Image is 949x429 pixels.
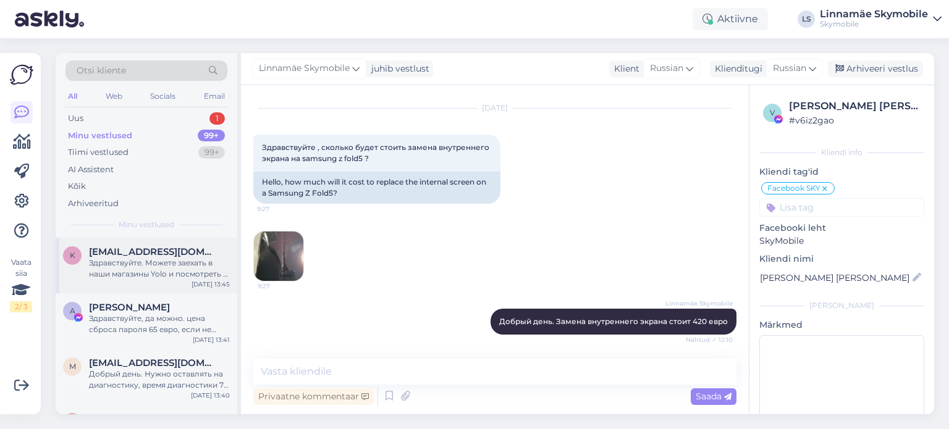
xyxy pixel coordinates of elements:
span: Russian [650,62,683,75]
div: Skymobile [820,19,928,29]
div: [DATE] 13:45 [192,280,230,289]
div: Linnamäe Skymobile [820,9,928,19]
span: 9:27 [258,281,304,291]
div: # v6iz2gao [789,114,921,127]
div: Aktiivne [693,8,768,30]
span: v [770,108,775,117]
div: [DATE] 13:41 [193,335,230,344]
div: Klienditugi [710,62,762,75]
div: Uus [68,112,83,125]
div: [PERSON_NAME] [PERSON_NAME] [789,99,921,114]
div: Socials [148,88,178,104]
div: Web [103,88,125,104]
span: A [70,306,75,315]
div: Здравствуйте. Можете заехать в наши магазины Yolo и посмотреть в [GEOGRAPHIC_DATA] или [GEOGRAPHI... [89,257,230,280]
a: Linnamäe SkymobileSkymobile [820,9,942,29]
span: Linnamäe Skymobile [259,62,350,75]
div: Добрый день. Нужно оставлять на диагностику, время диагностики 7 рабочих дней. [89,369,230,391]
div: Privaatne kommentaar [253,388,374,405]
span: Otsi kliente [77,64,126,77]
div: Email [201,88,227,104]
p: Kliendi tag'id [759,165,924,178]
span: kadikatz@hotmail.com [89,246,217,257]
div: Kõik [68,180,86,193]
span: Добрый день. Замена внутреннего экрана стоит 420 евро [499,317,728,326]
div: Minu vestlused [68,130,132,142]
div: Klient [609,62,639,75]
div: Hello, how much will it cost to replace the internal screen on a Samsung Z Fold5? [253,172,500,204]
span: k [70,251,75,260]
div: [DATE] [253,102,736,114]
span: mimmupauka@gmail.com [89,357,217,369]
div: Tiimi vestlused [68,146,129,159]
div: juhib vestlust [366,62,429,75]
span: Anne Uude [89,302,170,313]
div: AI Assistent [68,164,114,176]
div: 99+ [198,146,225,159]
div: Arhiveeritud [68,198,119,210]
img: Attachment [254,231,303,281]
div: 2 / 3 [10,301,32,312]
p: SkyMobile [759,235,924,248]
div: Kliendi info [759,147,924,158]
div: Arhiveeri vestlus [828,60,923,77]
p: Facebooki leht [759,222,924,235]
div: [DATE] 13:40 [191,391,230,400]
span: Linnamäe Skymobile [665,299,733,308]
span: Nähtud ✓ 12:10 [686,335,733,344]
div: 99+ [198,130,225,142]
span: Здравствуйте , сколько будет стоить замена внутреннего экрана на samsung z fold5 ? [262,143,491,163]
span: 9:27 [257,204,303,214]
div: All [65,88,80,104]
span: m [69,362,76,371]
span: Russian [773,62,806,75]
div: [PERSON_NAME] [759,300,924,311]
span: Minu vestlused [119,219,174,230]
div: Здравствуйте, да можно. цена сброса пароля 65 евро, если не знаете аккаунт гугл тогда цена 75 евро [89,313,230,335]
img: Askly Logo [10,63,33,86]
p: Kliendi nimi [759,252,924,265]
span: liisijuhe@gmail.com [89,413,217,424]
div: Vaata siia [10,257,32,312]
p: Märkmed [759,319,924,331]
div: LS [798,10,815,28]
input: Lisa nimi [760,271,910,285]
span: Saada [696,391,732,402]
div: 1 [209,112,225,125]
input: Lisa tag [759,198,924,217]
span: Facebook SKY [767,185,820,192]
